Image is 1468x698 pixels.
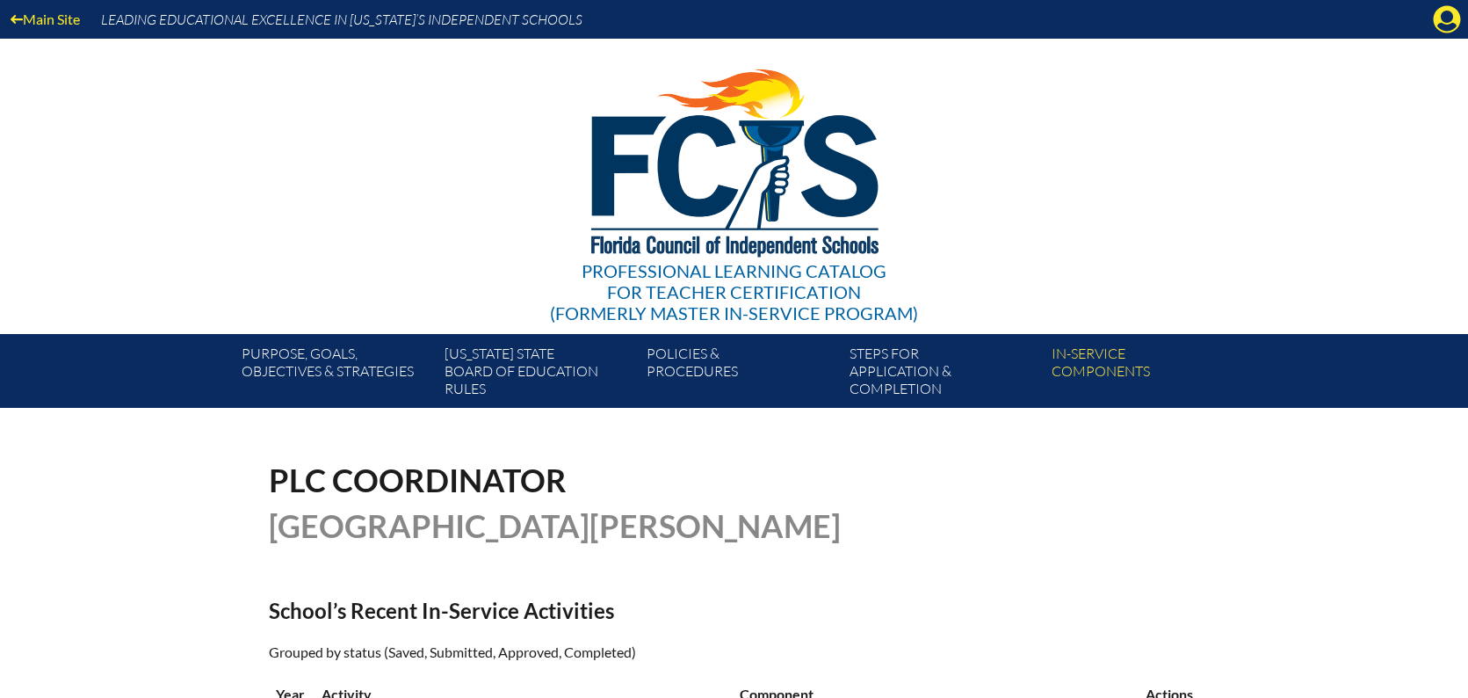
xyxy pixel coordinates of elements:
[553,39,915,279] img: FCISlogo221.eps
[269,506,841,545] span: [GEOGRAPHIC_DATA][PERSON_NAME]
[1045,341,1247,408] a: In-servicecomponents
[438,341,640,408] a: [US_STATE] StateBoard of Education rules
[640,341,842,408] a: Policies &Procedures
[4,7,87,31] a: Main Site
[269,598,887,623] h2: School’s Recent In-Service Activities
[235,341,437,408] a: Purpose, goals,objectives & strategies
[607,281,861,302] span: for Teacher Certification
[269,641,887,664] p: Grouped by status (Saved, Submitted, Approved, Completed)
[842,341,1045,408] a: Steps forapplication & completion
[1433,5,1461,33] svg: Manage account
[550,260,918,324] div: Professional Learning Catalog (formerly Master In-service Program)
[543,35,925,327] a: Professional Learning Catalog for Teacher Certification(formerly Master In-service Program)
[269,461,567,499] span: PLC Coordinator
